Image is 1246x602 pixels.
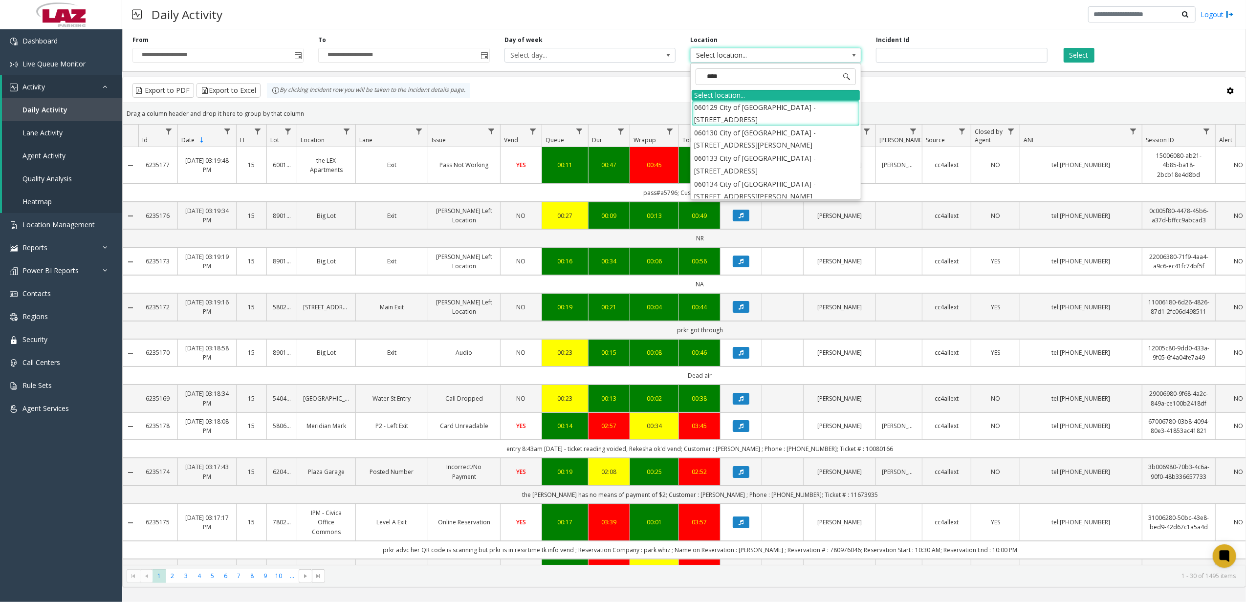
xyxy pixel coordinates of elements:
a: Exit [362,348,422,357]
img: 'icon' [10,359,18,367]
a: YES [977,348,1014,357]
a: 15 [242,348,261,357]
a: 01:43 [685,160,714,170]
a: P2 - Left Exit [362,421,422,430]
a: 11006180-6d26-4826-87d1-2fc06d498511 [1148,298,1209,316]
span: NO [517,394,526,403]
a: Pass Not Working [434,160,494,170]
a: 6235172 [144,302,172,312]
a: Meridian Mark [303,421,350,430]
span: NO [991,212,1000,220]
a: Agent Activity [2,144,122,167]
a: Big Lot [303,257,350,266]
a: Big Lot [303,211,350,220]
a: 29006980-9f68-4a2c-849a-ce100b2418df [1148,389,1209,408]
a: [PERSON_NAME] Left Location [434,206,494,225]
div: 00:13 [594,394,624,403]
a: 6235169 [144,394,172,403]
a: Dur Filter Menu [614,125,628,138]
a: tel:[PHONE_NUMBER] [1026,257,1136,266]
a: Exit [362,211,422,220]
a: Logout [1201,9,1234,20]
a: 00:23 [548,394,582,403]
span: NO [991,422,1000,430]
span: Call Centers [22,358,60,367]
a: Issue Filter Menu [485,125,498,138]
span: NO [517,348,526,357]
span: Activity [22,82,45,91]
img: logout [1226,9,1234,20]
div: 02:57 [594,421,624,430]
a: [PERSON_NAME] [809,421,870,430]
a: 6235176 [144,211,172,220]
a: 580298 [273,302,291,312]
span: Heatmap [22,197,52,206]
span: NO [517,257,526,265]
span: Lane Activity [22,128,63,137]
div: 00:01 [636,517,673,527]
a: 6235177 [144,160,172,170]
a: NO [506,348,536,357]
div: 03:57 [685,517,714,527]
div: 00:15 [594,348,624,357]
img: 'icon' [10,267,18,275]
a: 67006780-03b8-4094-80e3-41853ac41821 [1148,417,1209,435]
li: 060133 City of [GEOGRAPHIC_DATA] - [STREET_ADDRESS] [692,151,860,177]
a: cc4allext [928,160,965,170]
a: Level A Exit [362,517,422,527]
a: Location Filter Menu [340,125,353,138]
div: 00:21 [594,302,624,312]
img: infoIcon.svg [272,86,280,94]
a: 890198 [273,348,291,357]
a: [STREET_ADDRESS] [303,302,350,312]
a: [DATE] 03:18:08 PM [184,417,230,435]
img: 'icon' [10,84,18,91]
a: Card Unreadable [434,421,494,430]
a: 31006280-50bc-43e8-bed9-42d67c1a5a4d [1148,513,1209,532]
button: Export to PDF [132,83,194,98]
a: tel:[PHONE_NUMBER] [1026,421,1136,430]
li: 060129 City of [GEOGRAPHIC_DATA] - [STREET_ADDRESS] [692,101,860,126]
a: Collapse Details [123,212,138,220]
span: NO [517,303,526,311]
a: YES [506,517,536,527]
a: [PERSON_NAME] [809,394,870,403]
img: 'icon' [10,382,18,390]
img: 'icon' [10,221,18,229]
div: 00:34 [594,257,624,266]
a: tel:[PHONE_NUMBER] [1026,302,1136,312]
a: Wrapup Filter Menu [663,125,677,138]
a: Parker Filter Menu [907,125,920,138]
a: [PERSON_NAME] [882,467,916,476]
img: 'icon' [10,336,18,344]
a: 00:56 [685,257,714,266]
a: 12005c80-9dd0-433a-9f05-6f4a04fe7a49 [1148,344,1209,362]
span: NO [517,212,526,220]
label: To [318,36,326,44]
a: YES [506,467,536,476]
a: 00:14 [548,421,582,430]
a: 6235175 [144,517,172,527]
a: 00:02 [636,394,673,403]
div: 00:47 [594,160,624,170]
a: NO [977,421,1014,430]
a: 00:27 [548,211,582,220]
a: [GEOGRAPHIC_DATA] [303,394,350,403]
a: [PERSON_NAME] [809,348,870,357]
a: NO [977,394,1014,403]
a: NO [506,302,536,312]
div: 00:04 [636,302,673,312]
span: Daily Activity [22,105,67,114]
a: 00:45 [636,160,673,170]
a: 890198 [273,211,291,220]
a: Quality Analysis [2,167,122,190]
a: 00:16 [548,257,582,266]
span: Toggle popup [292,48,303,62]
a: YES [977,517,1014,527]
li: 060134 City of [GEOGRAPHIC_DATA] - [STREET_ADDRESS][PERSON_NAME] [692,177,860,203]
a: YES [506,421,536,430]
a: 00:17 [548,517,582,527]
